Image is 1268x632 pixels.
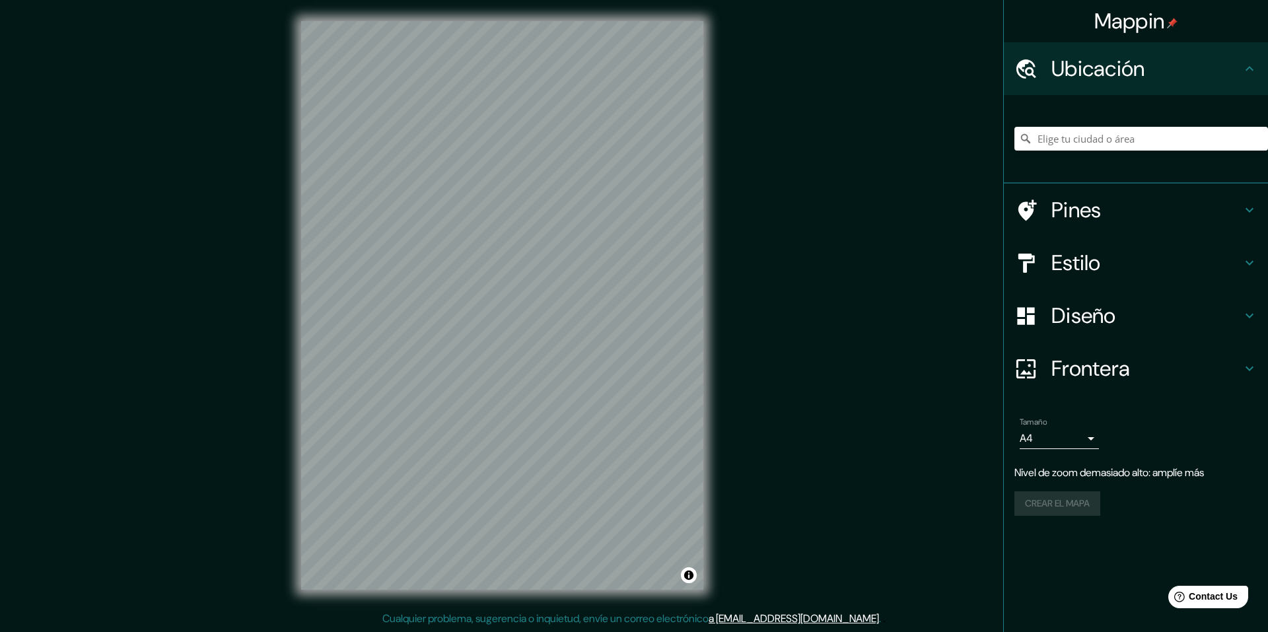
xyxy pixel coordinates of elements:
div: Pines [1004,184,1268,236]
p: Cualquier problema, sugerencia o inquietud, envíe un correo electrónico . [382,611,881,627]
div: Diseño [1004,289,1268,342]
h4: Pines [1051,197,1242,223]
canvas: Mapa [301,21,703,590]
h4: Estilo [1051,250,1242,276]
h4: Ubicación [1051,55,1242,82]
a: a [EMAIL_ADDRESS][DOMAIN_NAME] [709,612,879,625]
h4: Diseño [1051,302,1242,329]
label: Tamaño [1020,417,1047,428]
div: . [883,611,886,627]
img: pin-icon.png [1167,18,1178,28]
div: Estilo [1004,236,1268,289]
div: Frontera [1004,342,1268,395]
div: . [881,611,883,627]
button: Alternar atribución [681,567,697,583]
p: Nivel de zoom demasiado alto: amplíe más [1014,465,1257,481]
font: Mappin [1094,7,1165,35]
h4: Frontera [1051,355,1242,382]
div: A4 [1020,428,1099,449]
div: Ubicación [1004,42,1268,95]
iframe: Help widget launcher [1150,580,1253,617]
input: Elige tu ciudad o área [1014,127,1268,151]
